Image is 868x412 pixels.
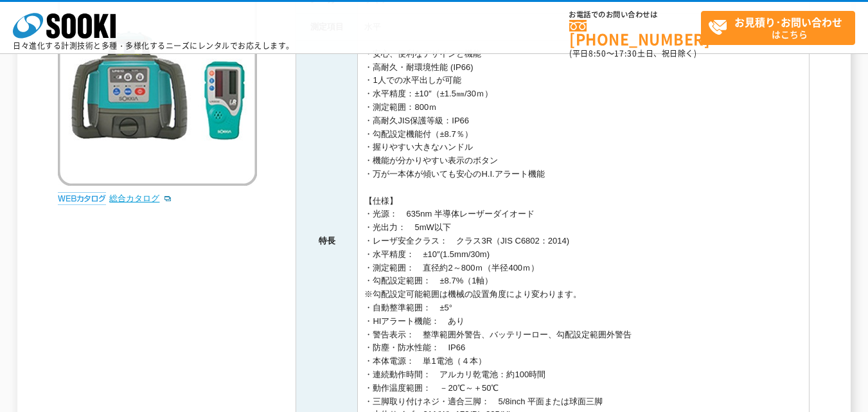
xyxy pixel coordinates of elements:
p: 日々進化する計測技術と多種・多様化するニーズにレンタルでお応えします。 [13,42,294,49]
span: (平日 ～ 土日、祝日除く) [569,48,696,59]
strong: お見積り･お問い合わせ [734,14,842,30]
a: [PHONE_NUMBER] [569,20,701,46]
span: 8:50 [589,48,607,59]
span: 17:30 [614,48,637,59]
span: お電話でのお問い合わせは [569,11,701,19]
a: 総合カタログ [109,193,172,203]
img: webカタログ [58,192,106,205]
span: はこちら [708,12,855,44]
a: お見積り･お問い合わせはこちら [701,11,855,45]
